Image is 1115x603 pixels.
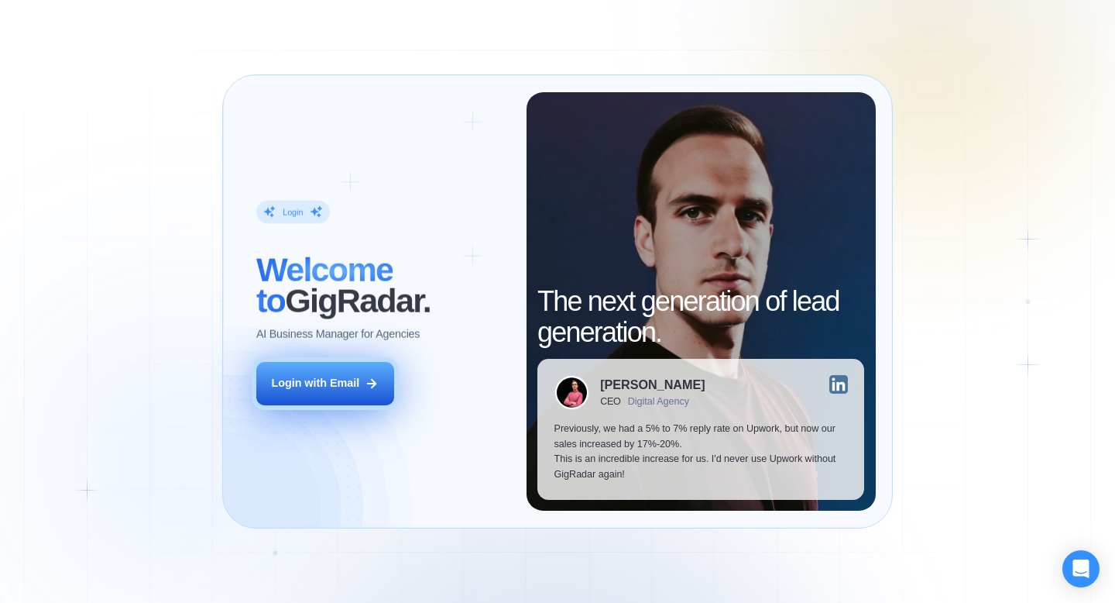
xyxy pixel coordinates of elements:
[554,422,848,483] p: Previously, we had a 5% to 7% reply rate on Upwork, but now our sales increased by 17%-20%. This ...
[537,286,864,347] h2: The next generation of lead generation.
[256,362,394,405] button: Login with Email
[271,376,359,391] div: Login with Email
[283,207,303,218] div: Login
[1062,550,1100,587] div: Open Intercom Messenger
[628,396,689,407] div: Digital Agency
[256,327,420,343] p: AI Business Manager for Agencies
[600,396,621,407] div: CEO
[256,250,393,319] span: Welcome to
[256,254,509,315] h2: ‍ GigRadar.
[600,378,705,391] div: [PERSON_NAME]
